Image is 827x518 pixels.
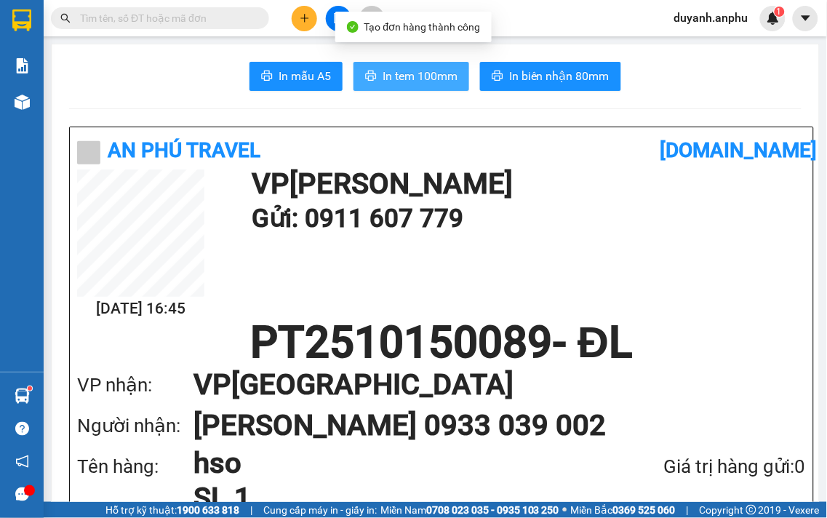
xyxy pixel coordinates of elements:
img: logo-vxr [12,9,31,31]
span: check-circle [347,21,359,33]
h1: PT2510150089 - ĐL [77,321,806,364]
img: warehouse-icon [15,95,30,110]
button: plus [292,6,317,31]
button: file-add [326,6,351,31]
span: Tạo đơn hàng thành công [364,21,481,33]
span: copyright [746,505,756,515]
div: Giá trị hàng gửi: 0 [587,452,806,482]
strong: 0708 023 035 - 0935 103 250 [426,504,559,516]
span: ⚪️ [563,507,567,513]
span: printer [365,70,377,84]
h2: [DATE] 16:45 [77,297,204,321]
span: 1 [777,7,782,17]
span: Miền Nam [380,502,559,518]
b: An Phú Travel [108,138,260,162]
button: printerIn mẫu A5 [249,62,343,91]
span: | [250,502,252,518]
strong: 1900 633 818 [177,504,239,516]
h1: [PERSON_NAME] 0933 039 002 [193,405,777,446]
img: warehouse-icon [15,388,30,404]
div: Người nhận: [77,411,193,441]
span: plus [300,13,310,23]
span: | [687,502,689,518]
strong: 0369 525 060 [613,504,676,516]
img: solution-icon [15,58,30,73]
span: Hỗ trợ kỹ thuật: [105,502,239,518]
b: [DOMAIN_NAME] [660,138,818,162]
button: printerIn tem 100mm [353,62,469,91]
h1: VP [GEOGRAPHIC_DATA] [193,364,777,405]
div: Tên hàng: [77,452,193,482]
h1: Gửi: 0911 607 779 [252,199,799,239]
span: printer [492,70,503,84]
span: caret-down [799,12,812,25]
button: printerIn biên nhận 80mm [480,62,621,91]
div: VP nhận: [77,370,193,400]
span: In biên nhận 80mm [509,67,610,85]
button: caret-down [793,6,818,31]
img: icon-new-feature [767,12,780,25]
h1: SL 1 [193,481,587,516]
span: message [15,487,29,501]
input: Tìm tên, số ĐT hoặc mã đơn [80,10,252,26]
sup: 1 [28,386,32,391]
h1: VP [PERSON_NAME] [252,170,799,199]
span: Cung cấp máy in - giấy in: [263,502,377,518]
span: file-add [333,13,343,23]
span: duyanh.anphu [663,9,760,27]
span: question-circle [15,422,29,436]
span: notification [15,455,29,469]
h1: hso [193,446,587,481]
span: printer [261,70,273,84]
sup: 1 [775,7,785,17]
span: Miền Bắc [571,502,676,518]
span: search [60,13,71,23]
span: In mẫu A5 [279,67,331,85]
span: In tem 100mm [383,67,458,85]
button: aim [359,6,385,31]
